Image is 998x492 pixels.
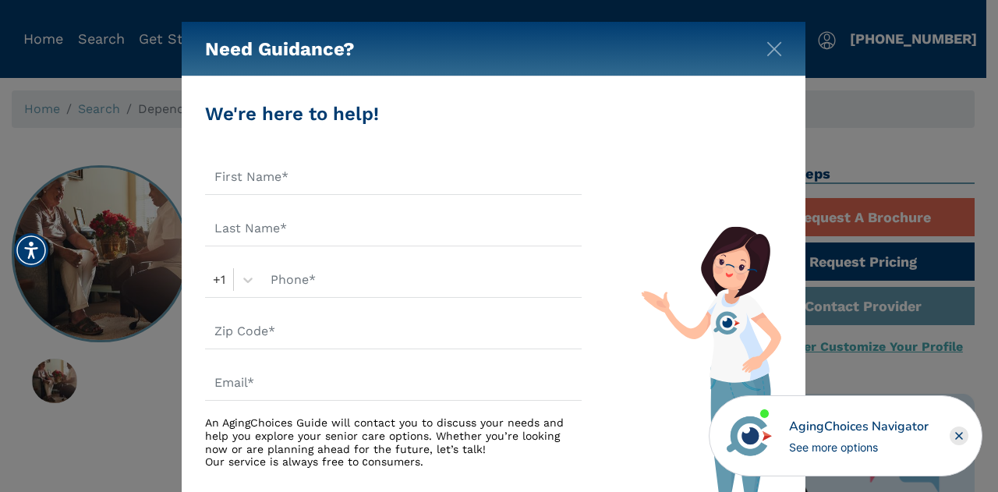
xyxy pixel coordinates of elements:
h5: Need Guidance? [205,22,355,76]
input: First Name* [205,159,582,195]
div: Close [950,427,968,445]
div: AgingChoices Navigator [789,417,929,436]
input: Email* [205,365,582,401]
div: Accessibility Menu [14,233,48,267]
img: modal-close.svg [766,41,782,57]
button: Close [766,38,782,54]
input: Phone* [261,262,582,298]
input: Last Name* [205,211,582,246]
div: An AgingChoices Guide will contact you to discuss your needs and help you explore your senior car... [205,416,582,469]
div: See more options [789,439,929,455]
div: We're here to help! [205,100,582,128]
img: avatar [723,409,776,462]
input: Zip Code* [205,313,582,349]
